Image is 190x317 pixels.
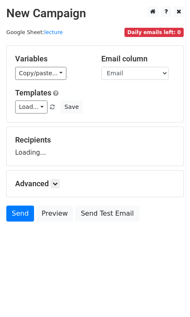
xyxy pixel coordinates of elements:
a: Send Test Email [75,206,139,222]
a: lecture [44,29,63,35]
h5: Email column [101,54,175,63]
div: Loading... [15,135,175,157]
a: Send [6,206,34,222]
a: Load... [15,100,47,114]
span: Daily emails left: 0 [124,28,184,37]
a: Preview [36,206,73,222]
a: Daily emails left: 0 [124,29,184,35]
h5: Variables [15,54,89,63]
h5: Recipients [15,135,175,145]
a: Templates [15,88,51,97]
small: Google Sheet: [6,29,63,35]
h5: Advanced [15,179,175,188]
h2: New Campaign [6,6,184,21]
button: Save [61,100,82,114]
a: Copy/paste... [15,67,66,80]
